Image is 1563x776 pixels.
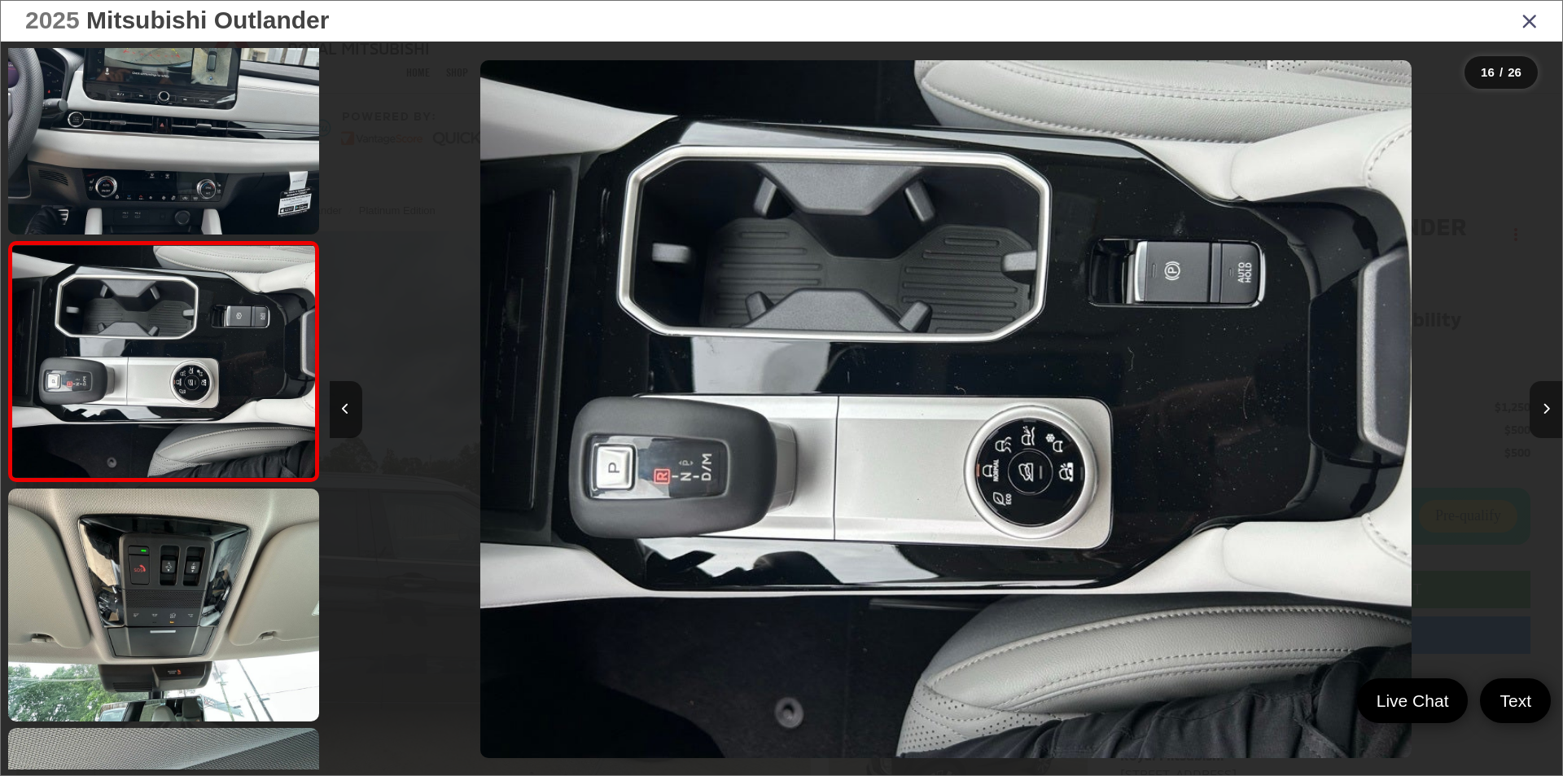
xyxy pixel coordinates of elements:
button: Next image [1530,381,1562,438]
img: 2025 Mitsubishi Outlander Platinum Edition [9,246,317,477]
span: / [1498,67,1504,78]
span: 16 [1481,65,1495,79]
div: 2025 Mitsubishi Outlander Platinum Edition 15 [330,60,1562,759]
span: Text [1491,690,1539,712]
span: 26 [1508,65,1521,79]
span: 2025 [25,7,80,33]
a: Text [1480,678,1551,723]
span: Live Chat [1368,690,1457,712]
img: 2025 Mitsubishi Outlander Platinum Edition [5,486,322,724]
a: Live Chat [1357,678,1469,723]
img: 2025 Mitsubishi Outlander Platinum Edition [480,60,1412,759]
button: Previous image [330,381,362,438]
span: Mitsubishi Outlander [86,7,329,33]
i: Close gallery [1521,10,1538,31]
